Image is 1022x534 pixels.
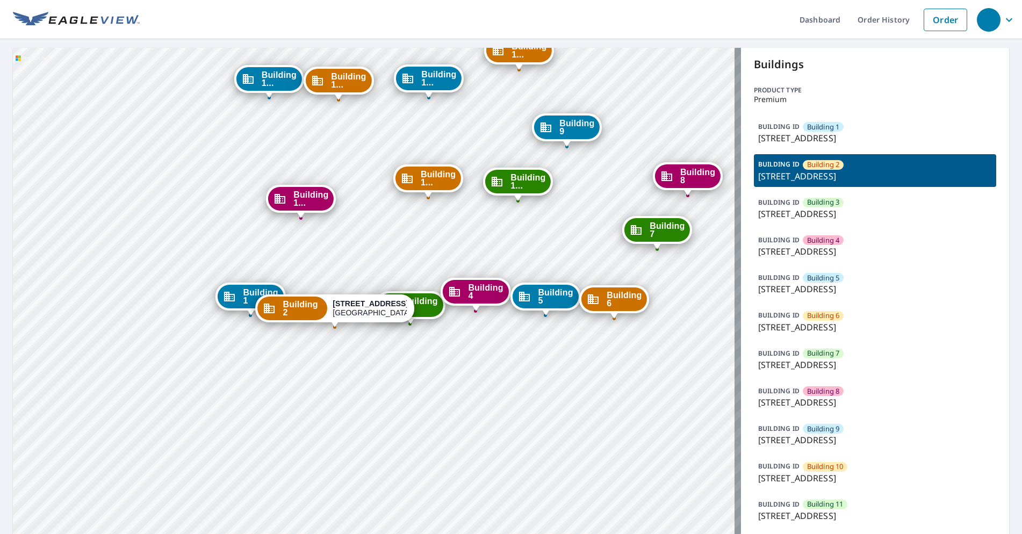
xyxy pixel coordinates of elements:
div: Dropped pin, building Building 10, Commercial property, 1152 Chelsea Drive Lake Zurich, IL 60047 [484,37,554,70]
p: BUILDING ID [758,349,800,358]
p: Premium [754,95,997,104]
img: EV Logo [13,12,140,28]
p: [STREET_ADDRESS] [758,207,992,220]
p: BUILDING ID [758,461,800,471]
div: Dropped pin, building Building 17, Commercial property, 1152 Chelsea Drive Lake Zurich, IL 60047 [234,65,304,98]
div: Dropped pin, building Building 6, Commercial property, 1152 Chelsea Drive Lake Zurich, IL 60047 [579,285,649,319]
p: BUILDING ID [758,160,800,169]
span: Building 1 [807,122,840,132]
a: Order [924,9,967,31]
div: Dropped pin, building Building 15, Commercial property, 1152 Chelsea Drive Lake Zurich, IL 60047 [483,168,553,201]
p: BUILDING ID [758,235,800,244]
p: [STREET_ADDRESS] [758,472,992,485]
span: Building 1... [510,174,545,190]
p: [STREET_ADDRESS] [758,321,992,334]
span: Building 6 [607,291,642,307]
span: Building 9 [559,119,594,135]
span: Building 8 [807,386,840,396]
div: Dropped pin, building Building 3, Commercial property, 1152 Chelsea Drive Lake Zurich, IL 60047 [375,291,445,324]
div: Dropped pin, building Building 5, Commercial property, 1152 Chelsea Drive Lake Zurich, IL 60047 [510,283,580,316]
span: Building 1 [243,288,278,305]
p: Buildings [754,56,997,73]
p: [STREET_ADDRESS] [758,396,992,409]
div: Dropped pin, building Building 9, Commercial property, 1152 Chelsea Drive Lake Zurich, IL 60047 [532,113,602,147]
p: BUILDING ID [758,198,800,207]
div: Dropped pin, building Building 13, Commercial property, 1152 Chelsea Drive Lake Zurich, IL 60047 [394,64,464,98]
span: Building 7 [650,222,685,238]
span: Building 9 [807,424,840,434]
p: BUILDING ID [758,273,800,282]
p: BUILDING ID [758,311,800,320]
span: Building 1... [262,71,297,87]
span: Building 10 [807,461,844,472]
p: [STREET_ADDRESS] [758,358,992,371]
div: Dropped pin, building Building 16, Commercial property, 1152 Chelsea Drive Lake Zurich, IL 60047 [266,185,336,218]
div: Dropped pin, building Building 18, Commercial property, 1152 Chelsea Drive Lake Zurich, IL 60047 [304,67,373,100]
p: [STREET_ADDRESS] [758,434,992,446]
strong: [STREET_ADDRESS] [333,299,408,308]
span: Building 1... [512,42,546,59]
p: BUILDING ID [758,386,800,395]
div: Dropped pin, building Building 14, Commercial property, 1152 Chelsea Drive Lake Zurich, IL 60047 [393,164,463,198]
span: Building 1... [421,70,456,86]
div: Dropped pin, building Building 2, Commercial property, 1152 Chelsea Drive Lake Zurich, IL 60047 [256,294,415,328]
span: Building 3 [402,297,437,313]
span: Building 6 [807,311,840,321]
div: Dropped pin, building Building 8, Commercial property, 1152 Chelsea Drive Lake Zurich, IL 60047 [653,162,723,196]
span: Building 8 [680,168,715,184]
span: Building 3 [807,197,840,207]
div: Dropped pin, building Building 7, Commercial property, 1152 Chelsea Drive Lake Zurich, IL 60047 [622,216,692,249]
span: Building 1... [421,170,456,186]
span: Building 4 [468,284,503,300]
span: Building 2 [283,300,322,316]
p: BUILDING ID [758,122,800,131]
p: [STREET_ADDRESS] [758,170,992,183]
span: Building 2 [807,160,840,170]
p: BUILDING ID [758,424,800,433]
p: [STREET_ADDRESS] [758,509,992,522]
span: Building 11 [807,499,844,509]
p: BUILDING ID [758,500,800,509]
div: [GEOGRAPHIC_DATA] [333,299,407,317]
span: Building 4 [807,235,840,246]
div: Dropped pin, building Building 1, Commercial property, 1152 Chelsea Drive Lake Zurich, IL 60047 [215,283,285,316]
div: Dropped pin, building Building 4, Commercial property, 1152 Chelsea Drive Lake Zurich, IL 60047 [441,278,510,311]
span: Building 5 [807,273,840,283]
p: [STREET_ADDRESS] [758,132,992,145]
span: Building 5 [538,288,573,305]
span: Building 1... [331,73,366,89]
p: [STREET_ADDRESS] [758,283,992,295]
p: [STREET_ADDRESS] [758,245,992,258]
span: Building 7 [807,348,840,358]
p: Product type [754,85,997,95]
span: Building 1... [293,191,328,207]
